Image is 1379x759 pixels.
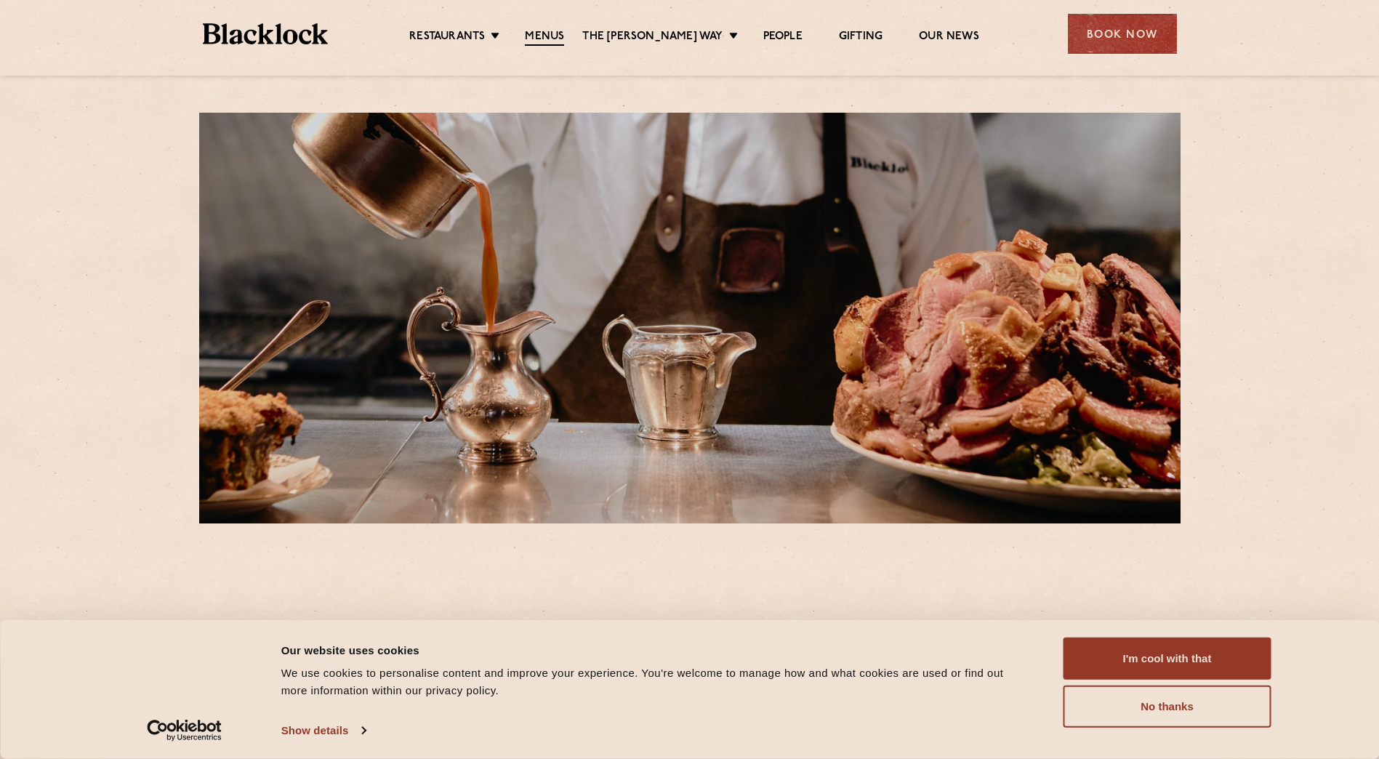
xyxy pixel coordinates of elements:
a: Restaurants [409,30,485,44]
img: BL_Textured_Logo-footer-cropped.svg [203,23,329,44]
a: Show details [281,720,366,742]
a: The [PERSON_NAME] Way [582,30,723,44]
button: I'm cool with that [1064,638,1271,680]
a: Menus [525,30,564,46]
div: Book Now [1068,14,1177,54]
div: We use cookies to personalise content and improve your experience. You're welcome to manage how a... [281,664,1031,699]
a: Gifting [839,30,883,44]
div: Our website uses cookies [281,641,1031,659]
button: No thanks [1064,686,1271,728]
a: Our News [919,30,979,44]
a: People [763,30,803,44]
a: Usercentrics Cookiebot - opens in a new window [121,720,248,742]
